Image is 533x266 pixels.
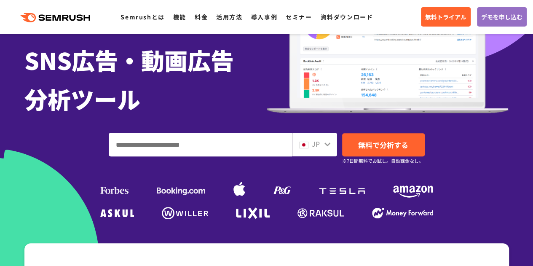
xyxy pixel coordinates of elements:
span: 無料で分析する [358,140,408,150]
a: 導入事例 [251,13,277,21]
a: 料金 [195,13,208,21]
span: JP [312,139,320,149]
h1: リスティング広告・ SNS広告・動画広告 分析ツール [24,2,267,118]
span: デモを申し込む [481,12,522,21]
span: 無料トライアル [425,12,466,21]
a: 無料トライアル [421,7,471,27]
a: 機能 [173,13,186,21]
input: ドメイン、キーワードまたはURLを入力してください [109,133,292,156]
a: 活用方法 [216,13,242,21]
a: Semrushとは [121,13,164,21]
small: ※7日間無料でお試し。自動課金なし。 [342,157,423,165]
a: セミナー [286,13,312,21]
a: デモを申し込む [477,7,527,27]
a: 無料で分析する [342,133,425,156]
a: 資料ダウンロード [320,13,373,21]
